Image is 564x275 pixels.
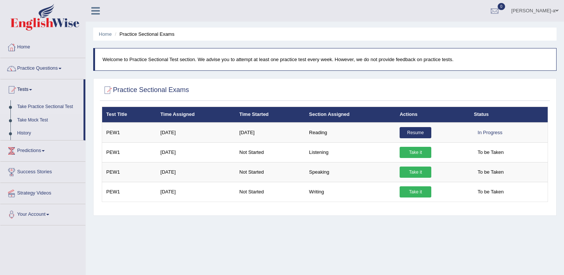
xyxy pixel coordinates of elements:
a: Success Stories [0,162,85,180]
a: Home [99,31,112,37]
th: Status [470,107,548,123]
a: History [14,127,84,140]
td: [DATE] [235,123,305,143]
td: [DATE] [156,162,235,182]
h2: Practice Sectional Exams [102,85,189,96]
a: Tests [0,79,84,98]
th: Time Assigned [156,107,235,123]
th: Actions [396,107,470,123]
td: Not Started [235,142,305,162]
a: Take it [400,186,431,197]
a: Strategy Videos [0,183,85,202]
td: Listening [305,142,396,162]
a: Take Practice Sectional Test [14,100,84,114]
a: Practice Questions [0,58,85,77]
a: Predictions [0,140,85,159]
th: Time Started [235,107,305,123]
td: Reading [305,123,396,143]
td: PEW1 [102,162,157,182]
div: In Progress [474,127,506,138]
a: Your Account [0,204,85,223]
a: Take it [400,167,431,178]
td: Not Started [235,162,305,182]
td: Speaking [305,162,396,182]
td: PEW1 [102,123,157,143]
th: Test Title [102,107,157,123]
a: Resume [400,127,431,138]
td: Writing [305,182,396,202]
td: PEW1 [102,182,157,202]
th: Section Assigned [305,107,396,123]
td: [DATE] [156,123,235,143]
td: PEW1 [102,142,157,162]
p: Welcome to Practice Sectional Test section. We advise you to attempt at least one practice test e... [103,56,549,63]
td: [DATE] [156,182,235,202]
li: Practice Sectional Exams [113,31,174,38]
span: 0 [498,3,505,10]
a: Take Mock Test [14,114,84,127]
span: To be Taken [474,167,507,178]
td: Not Started [235,182,305,202]
span: To be Taken [474,147,507,158]
span: To be Taken [474,186,507,197]
a: Take it [400,147,431,158]
a: Home [0,37,85,56]
td: [DATE] [156,142,235,162]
